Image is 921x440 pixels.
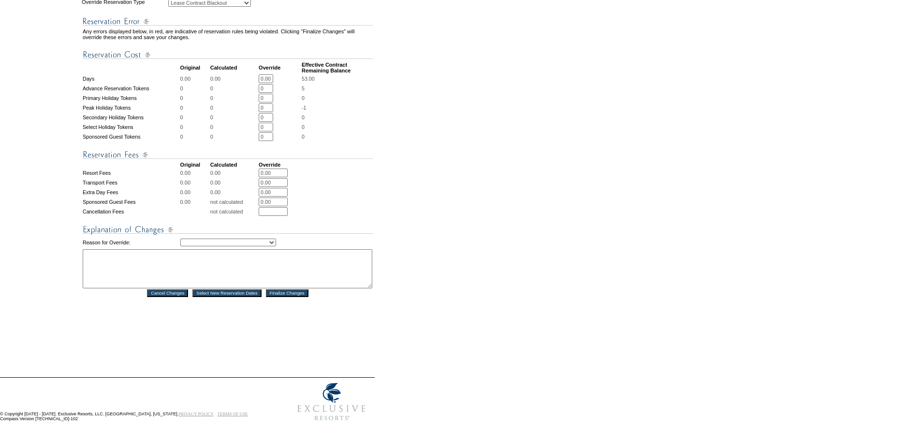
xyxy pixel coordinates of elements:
[180,94,209,102] td: 0
[180,62,209,73] td: Original
[83,94,179,102] td: Primary Holiday Tokens
[180,113,209,122] td: 0
[218,412,248,416] a: TERMS OF USE
[210,62,258,73] td: Calculated
[83,207,179,216] td: Cancellation Fees
[83,113,179,122] td: Secondary Holiday Tokens
[83,15,373,28] img: Reservation Errors
[83,149,373,161] img: Reservation Fees
[210,94,258,102] td: 0
[180,169,209,177] td: 0.00
[83,224,373,236] img: Explanation of Changes
[83,49,373,61] img: Reservation Cost
[83,132,179,141] td: Sponsored Guest Tokens
[210,178,258,187] td: 0.00
[180,188,209,197] td: 0.00
[302,85,305,91] span: 5
[83,198,179,206] td: Sponsored Guest Fees
[210,132,258,141] td: 0
[302,134,305,140] span: 0
[180,84,209,93] td: 0
[83,74,179,83] td: Days
[180,132,209,141] td: 0
[210,169,258,177] td: 0.00
[302,95,305,101] span: 0
[210,103,258,112] td: 0
[210,188,258,197] td: 0.00
[83,103,179,112] td: Peak Holiday Tokens
[210,207,258,216] td: not calculated
[180,103,209,112] td: 0
[210,123,258,131] td: 0
[83,237,179,248] td: Reason for Override:
[302,124,305,130] span: 0
[259,162,301,168] td: Override
[302,76,315,82] span: 53.00
[210,74,258,83] td: 0.00
[210,84,258,93] td: 0
[83,178,179,187] td: Transport Fees
[210,113,258,122] td: 0
[180,123,209,131] td: 0
[83,188,179,197] td: Extra Day Fees
[302,105,306,111] span: -1
[83,28,373,40] td: Any errors displayed below, in red, are indicative of reservation rules being violated. Clicking ...
[180,198,209,206] td: 0.00
[83,84,179,93] td: Advance Reservation Tokens
[83,123,179,131] td: Select Holiday Tokens
[83,169,179,177] td: Resort Fees
[210,162,258,168] td: Calculated
[210,198,258,206] td: not calculated
[302,62,373,73] td: Effective Contract Remaining Balance
[259,62,301,73] td: Override
[178,412,214,416] a: PRIVACY POLICY
[266,289,308,297] input: Finalize Changes
[180,162,209,168] td: Original
[288,378,375,426] img: Exclusive Resorts
[192,289,262,297] input: Select New Reservation Dates
[147,289,188,297] input: Cancel Changes
[180,74,209,83] td: 0.00
[180,178,209,187] td: 0.00
[302,114,305,120] span: 0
